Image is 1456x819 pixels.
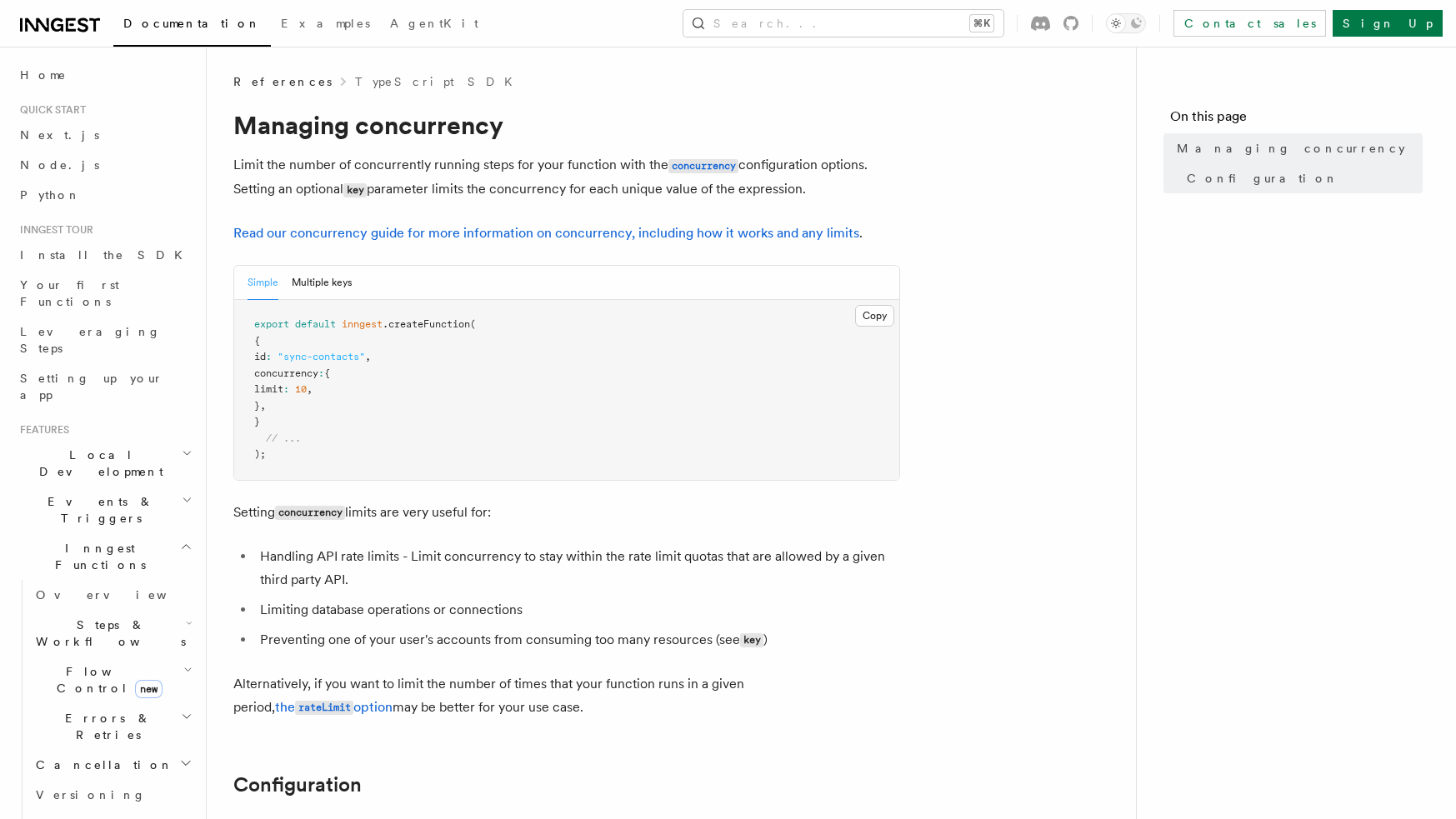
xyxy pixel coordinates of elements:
[20,188,81,202] span: Python
[342,318,383,330] span: inngest
[13,533,196,580] button: Inngest Functions
[855,305,894,327] button: Copy
[740,633,763,647] code: key
[271,5,380,45] a: Examples
[29,610,196,657] button: Steps & Workflows
[683,10,1003,37] button: Search...⌘K
[318,367,324,379] span: :
[29,757,173,773] span: Cancellation
[123,17,261,30] span: Documentation
[266,351,272,362] span: :
[254,367,318,379] span: concurrency
[13,447,182,480] span: Local Development
[295,318,336,330] span: default
[29,617,186,650] span: Steps & Workflows
[307,383,313,395] span: ,
[13,60,196,90] a: Home
[29,750,196,780] button: Cancellation
[13,423,69,437] span: Features
[254,383,283,395] span: limit
[254,416,260,427] span: }
[233,672,900,720] p: Alternatively, if you want to limit the number of times that your function runs in a given period...
[295,701,353,715] code: rateLimit
[254,335,260,347] span: {
[233,222,900,245] p: .
[13,150,196,180] a: Node.js
[1180,163,1423,193] a: Configuration
[233,501,900,525] p: Setting limits are very useful for:
[29,710,181,743] span: Errors & Retries
[355,73,523,90] a: TypeScript SDK
[20,67,67,83] span: Home
[260,400,266,412] span: ,
[20,248,193,262] span: Install the SDK
[13,270,196,317] a: Your first Functions
[383,318,470,330] span: .createFunction
[20,278,119,308] span: Your first Functions
[295,383,307,395] span: 10
[13,487,196,533] button: Events & Triggers
[1173,10,1326,37] a: Contact sales
[233,153,900,202] p: Limit the number of concurrently running steps for your function with the configuration options. ...
[233,773,362,797] a: Configuration
[266,432,301,444] span: // ...
[1187,170,1338,187] span: Configuration
[278,351,365,362] span: "sync-contacts"
[255,628,900,652] li: Preventing one of your user's accounts from consuming too many resources (see )
[281,17,370,30] span: Examples
[470,318,476,330] span: (
[29,780,196,810] a: Versioning
[365,351,371,362] span: ,
[13,363,196,410] a: Setting up your app
[13,240,196,270] a: Install the SDK
[1177,140,1405,157] span: Managing concurrency
[668,157,738,172] a: concurrency
[390,17,478,30] span: AgentKit
[380,5,488,45] a: AgentKit
[20,325,161,355] span: Leveraging Steps
[254,400,260,412] span: }
[13,180,196,210] a: Python
[13,317,196,363] a: Leveraging Steps
[970,15,993,32] kbd: ⌘K
[275,506,345,520] code: concurrency
[13,493,182,527] span: Events & Triggers
[324,367,330,379] span: {
[233,225,859,241] a: Read our concurrency guide for more information on concurrency, including how it works and any li...
[668,159,738,173] code: concurrency
[29,703,196,750] button: Errors & Retries
[29,580,196,610] a: Overview
[13,440,196,487] button: Local Development
[13,540,180,573] span: Inngest Functions
[1170,107,1423,133] h4: On this page
[20,158,99,172] span: Node.js
[255,545,900,592] li: Handling API rate limits - Limit concurrency to stay within the rate limit quotas that are allowe...
[343,183,367,197] code: key
[1333,10,1443,37] a: Sign Up
[233,110,900,140] h1: Managing concurrency
[36,788,146,802] span: Versioning
[135,680,163,698] span: new
[113,5,271,47] a: Documentation
[13,103,86,117] span: Quick start
[13,223,93,237] span: Inngest tour
[254,448,266,460] span: );
[20,128,99,142] span: Next.js
[1106,13,1146,33] button: Toggle dark mode
[248,266,278,300] button: Simple
[254,351,266,362] span: id
[1170,133,1423,163] a: Managing concurrency
[254,318,289,330] span: export
[20,372,163,402] span: Setting up your app
[36,588,208,602] span: Overview
[29,663,183,697] span: Flow Control
[292,266,352,300] button: Multiple keys
[255,598,900,622] li: Limiting database operations or connections
[13,120,196,150] a: Next.js
[283,383,289,395] span: :
[275,699,393,715] a: therateLimitoption
[233,73,332,90] span: References
[29,657,196,703] button: Flow Controlnew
